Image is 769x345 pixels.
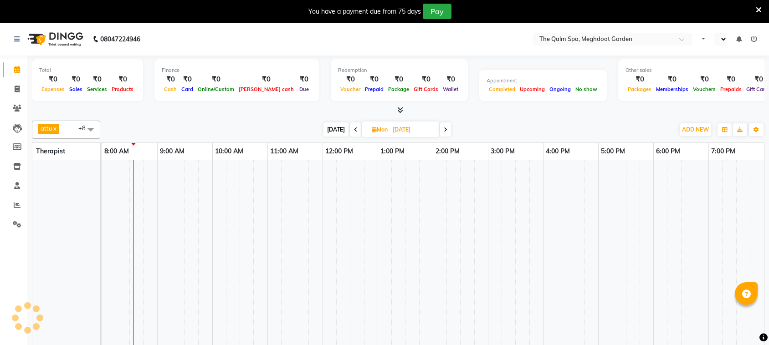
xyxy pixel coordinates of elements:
[236,74,296,85] div: ₹0
[268,145,301,158] a: 11:00 AM
[52,125,56,132] a: x
[682,126,709,133] span: ADD NEW
[386,74,411,85] div: ₹0
[488,145,517,158] a: 3:00 PM
[308,7,421,16] div: You have a payment due from 75 days
[547,86,573,92] span: Ongoing
[411,74,441,85] div: ₹0
[85,86,109,92] span: Services
[441,86,461,92] span: Wallet
[236,86,296,92] span: [PERSON_NAME] cash
[296,74,312,85] div: ₹0
[39,74,67,85] div: ₹0
[487,77,600,85] div: Appointment
[654,145,682,158] a: 6:00 PM
[67,74,85,85] div: ₹0
[487,86,518,92] span: Completed
[691,74,718,85] div: ₹0
[179,86,195,92] span: Card
[709,145,738,158] a: 7:00 PM
[39,66,136,74] div: Total
[78,124,92,132] span: +8
[718,74,744,85] div: ₹0
[297,86,311,92] span: Due
[195,86,236,92] span: Online/Custom
[36,147,65,155] span: Therapist
[39,86,67,92] span: Expenses
[323,145,355,158] a: 12:00 PM
[162,74,179,85] div: ₹0
[162,66,312,74] div: Finance
[100,26,140,52] b: 08047224946
[363,74,386,85] div: ₹0
[573,86,600,92] span: No show
[109,74,136,85] div: ₹0
[323,122,349,137] span: [DATE]
[67,86,85,92] span: Sales
[390,123,436,137] input: 2025-09-01
[102,145,131,158] a: 8:00 AM
[423,4,451,19] button: Pay
[654,74,691,85] div: ₹0
[378,145,407,158] a: 1:00 PM
[338,74,363,85] div: ₹0
[23,26,86,52] img: logo
[338,66,461,74] div: Redemption
[162,86,179,92] span: Cash
[680,123,711,136] button: ADD NEW
[386,86,411,92] span: Package
[41,125,52,132] span: attu
[179,74,195,85] div: ₹0
[599,145,627,158] a: 5:00 PM
[441,74,461,85] div: ₹0
[625,74,654,85] div: ₹0
[85,74,109,85] div: ₹0
[691,86,718,92] span: Vouchers
[543,145,572,158] a: 4:00 PM
[213,145,246,158] a: 10:00 AM
[718,86,744,92] span: Prepaids
[109,86,136,92] span: Products
[158,145,187,158] a: 9:00 AM
[411,86,441,92] span: Gift Cards
[338,86,363,92] span: Voucher
[369,126,390,133] span: Mon
[654,86,691,92] span: Memberships
[433,145,462,158] a: 2:00 PM
[195,74,236,85] div: ₹0
[518,86,547,92] span: Upcoming
[625,86,654,92] span: Packages
[363,86,386,92] span: Prepaid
